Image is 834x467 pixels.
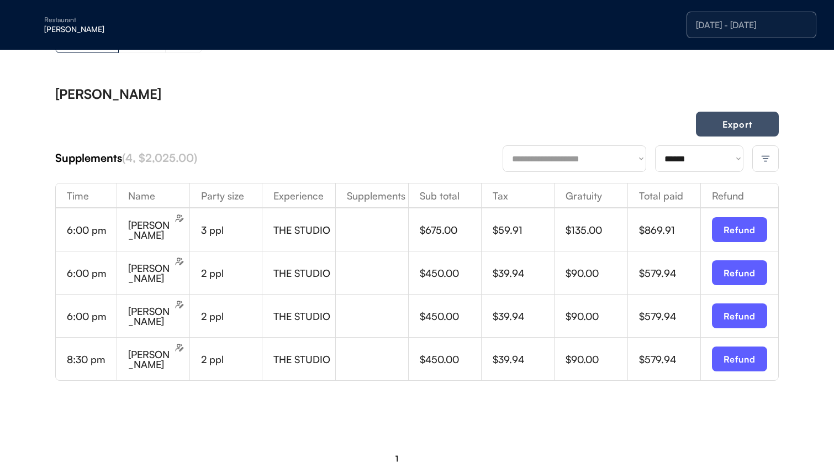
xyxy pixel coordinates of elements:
[262,191,335,201] div: Experience
[273,311,335,321] div: THE STUDIO
[420,268,481,278] div: $450.00
[420,311,481,321] div: $450.00
[712,260,767,285] button: Refund
[128,349,173,369] div: [PERSON_NAME]
[696,20,807,29] div: [DATE] - [DATE]
[67,268,117,278] div: 6:00 pm
[55,150,503,166] div: Supplements
[128,306,173,326] div: [PERSON_NAME]
[128,263,173,283] div: [PERSON_NAME]
[273,225,335,235] div: THE STUDIO
[493,268,554,278] div: $39.94
[493,225,554,235] div: $59.91
[395,455,398,463] div: 1
[201,225,262,235] div: 3 ppl
[190,191,262,201] div: Party size
[175,300,184,309] img: users-edit.svg
[493,354,554,364] div: $39.94
[55,87,161,101] div: [PERSON_NAME]
[701,191,778,201] div: Refund
[628,191,700,201] div: Total paid
[128,220,173,240] div: [PERSON_NAME]
[67,354,117,364] div: 8:30 pm
[639,225,700,235] div: $869.91
[44,17,183,23] div: Restaurant
[639,268,700,278] div: $579.94
[420,354,481,364] div: $450.00
[67,225,117,235] div: 6:00 pm
[566,311,627,321] div: $90.00
[22,16,40,34] img: yH5BAEAAAAALAAAAAABAAEAAAIBRAA7
[175,343,184,352] img: users-edit.svg
[639,311,700,321] div: $579.94
[175,214,184,223] img: users-edit.svg
[117,191,189,201] div: Name
[44,25,183,33] div: [PERSON_NAME]
[712,303,767,328] button: Refund
[122,151,197,165] font: (4, $2,025.00)
[67,311,117,321] div: 6:00 pm
[555,191,627,201] div: Gratuity
[712,347,767,371] button: Refund
[273,268,335,278] div: THE STUDIO
[712,217,767,242] button: Refund
[336,191,408,201] div: Supplements
[201,268,262,278] div: 2 ppl
[201,354,262,364] div: 2 ppl
[696,112,779,137] button: Export
[201,311,262,321] div: 2 ppl
[566,225,627,235] div: $135.00
[409,191,481,201] div: Sub total
[566,354,627,364] div: $90.00
[273,354,335,364] div: THE STUDIO
[639,354,700,364] div: $579.94
[566,268,627,278] div: $90.00
[482,191,554,201] div: Tax
[175,257,184,266] img: users-edit.svg
[56,191,117,201] div: Time
[761,154,770,164] img: filter-lines.svg
[493,311,554,321] div: $39.94
[420,225,481,235] div: $675.00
